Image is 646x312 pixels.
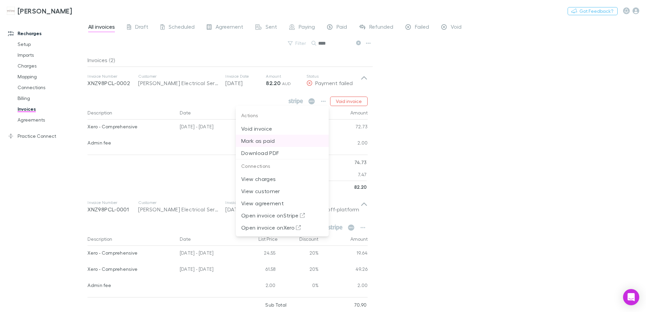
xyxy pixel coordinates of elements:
a: Open invoice onStripe [236,211,329,218]
a: Download PDF [236,149,329,155]
a: View customer [236,187,329,193]
div: Open Intercom Messenger [623,289,639,305]
li: View charges [236,173,329,185]
p: Mark as paid [241,137,323,145]
p: Void invoice [241,125,323,133]
a: View charges [236,175,329,181]
p: Open invoice on Xero [241,224,323,232]
p: Connections [236,159,329,173]
p: View customer [241,187,323,195]
li: Mark as paid [236,135,329,147]
a: View agreement [236,199,329,206]
li: View agreement [236,197,329,209]
li: Download PDF [236,147,329,159]
li: View customer [236,185,329,197]
p: View charges [241,175,323,183]
p: Download PDF [241,149,323,157]
p: View agreement [241,199,323,207]
p: Actions [236,109,329,123]
li: Open invoice onStripe [236,209,329,222]
li: Open invoice onXero [236,222,329,234]
li: Void invoice [236,123,329,135]
a: Open invoice onXero [236,224,329,230]
p: Open invoice on Stripe [241,211,323,219]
